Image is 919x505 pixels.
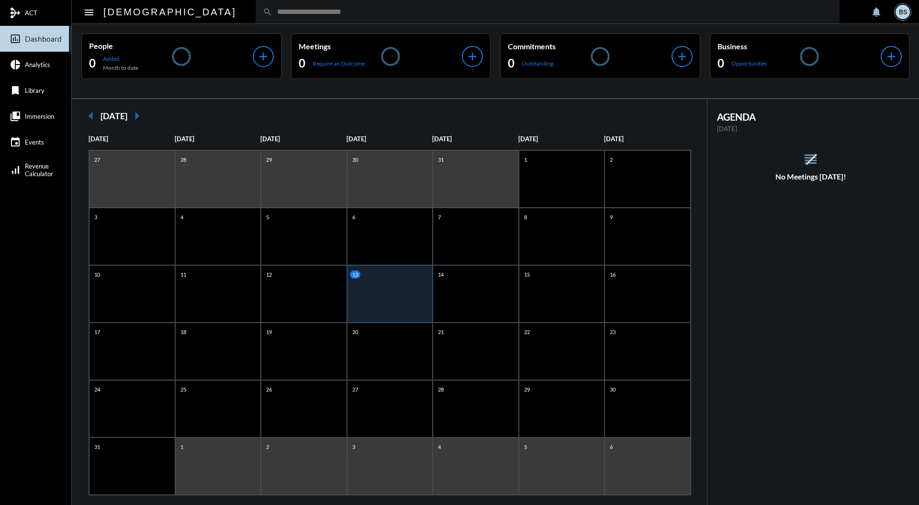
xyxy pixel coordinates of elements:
[522,156,529,164] p: 1
[436,270,446,279] p: 14
[436,328,446,336] p: 21
[25,112,54,120] span: Immersion
[10,33,21,45] mat-icon: insert_chart_outlined
[92,443,102,451] p: 31
[803,151,818,167] mat-icon: reorder
[522,443,529,451] p: 5
[79,2,99,22] button: Toggle sidenav
[178,328,189,336] p: 18
[522,385,532,393] p: 29
[92,156,102,164] p: 27
[522,270,532,279] p: 15
[10,85,21,96] mat-icon: bookmark
[178,385,189,393] p: 25
[347,135,433,143] p: [DATE]
[10,59,21,70] mat-icon: pie_chart
[25,138,44,146] span: Events
[264,213,271,221] p: 5
[260,135,347,143] p: [DATE]
[263,7,272,17] mat-icon: search
[350,385,360,393] p: 27
[436,213,443,221] p: 7
[896,5,910,19] div: BS
[264,328,274,336] p: 19
[436,156,446,164] p: 31
[432,135,518,143] p: [DATE]
[127,106,146,125] mat-icon: arrow_right
[101,111,127,121] h2: [DATE]
[607,156,615,164] p: 2
[607,270,618,279] p: 16
[264,156,274,164] p: 29
[436,385,446,393] p: 28
[178,213,186,221] p: 4
[178,270,189,279] p: 11
[350,156,360,164] p: 30
[350,328,360,336] p: 20
[607,328,618,336] p: 23
[717,125,905,133] p: [DATE]
[92,270,102,279] p: 10
[92,385,102,393] p: 24
[264,270,274,279] p: 12
[436,443,443,451] p: 4
[871,6,882,18] mat-icon: notifications
[717,111,905,123] h2: AGENDA
[10,7,21,19] mat-icon: mediation
[178,156,189,164] p: 28
[81,106,101,125] mat-icon: arrow_left
[10,164,21,176] mat-icon: signal_cellular_alt
[522,213,529,221] p: 8
[607,385,618,393] p: 30
[707,172,915,181] h5: No Meetings [DATE]!
[264,443,271,451] p: 2
[10,136,21,148] mat-icon: event
[25,61,50,68] span: Analytics
[25,34,62,43] span: Dashboard
[25,9,37,17] span: ACT
[607,213,615,221] p: 9
[518,135,605,143] p: [DATE]
[178,443,186,451] p: 1
[604,135,690,143] p: [DATE]
[10,111,21,122] mat-icon: collections_bookmark
[92,213,100,221] p: 3
[350,443,358,451] p: 3
[522,328,532,336] p: 22
[607,443,615,451] p: 6
[103,4,236,20] h2: [DEMOGRAPHIC_DATA]
[350,213,358,221] p: 6
[25,162,53,178] span: Revenue Calculator
[89,135,175,143] p: [DATE]
[92,328,102,336] p: 17
[264,385,274,393] p: 26
[83,7,95,18] mat-icon: Side nav toggle icon
[25,87,45,94] span: Library
[175,135,261,143] p: [DATE]
[350,270,360,279] p: 13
